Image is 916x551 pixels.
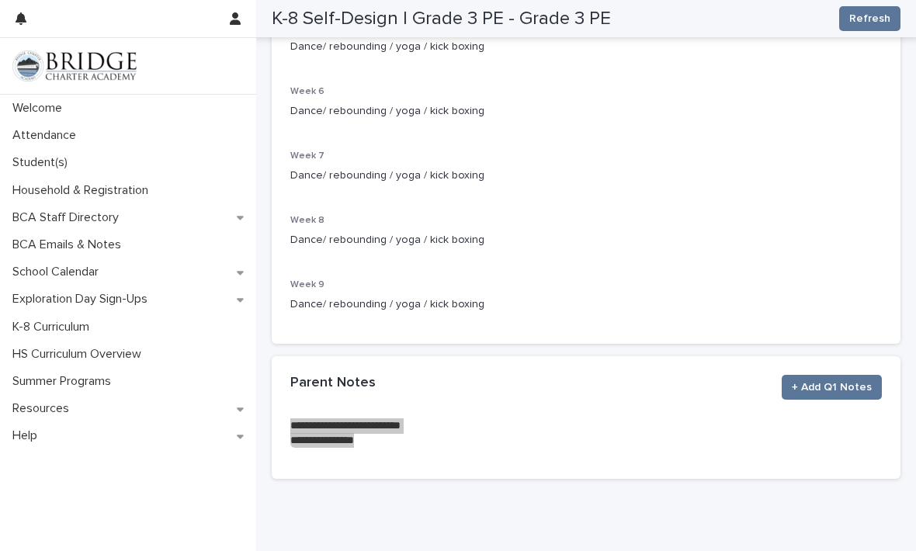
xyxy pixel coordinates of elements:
[6,320,102,334] p: K-8 Curriculum
[792,379,872,395] span: + Add Q1 Notes
[782,375,882,400] button: + Add Q1 Notes
[6,292,160,307] p: Exploration Day Sign-Ups
[290,216,324,225] span: Week 8
[290,375,376,392] h2: Parent Notes
[6,428,50,443] p: Help
[6,374,123,389] p: Summer Programs
[290,39,882,55] p: Dance/ rebounding / yoga / kick boxing
[290,232,882,248] p: Dance/ rebounding / yoga / kick boxing
[290,296,882,313] p: Dance/ rebounding / yoga / kick boxing
[849,11,890,26] span: Refresh
[6,183,161,198] p: Household & Registration
[290,151,324,161] span: Week 7
[290,168,882,184] p: Dance/ rebounding / yoga / kick boxing
[6,210,131,225] p: BCA Staff Directory
[6,347,154,362] p: HS Curriculum Overview
[272,8,611,30] h2: K-8 Self-Design | Grade 3 PE - Grade 3 PE
[290,87,324,96] span: Week 6
[6,265,111,279] p: School Calendar
[6,401,82,416] p: Resources
[290,280,324,289] span: Week 9
[6,128,88,143] p: Attendance
[290,103,882,120] p: Dance/ rebounding / yoga / kick boxing
[12,50,137,81] img: V1C1m3IdTEidaUdm9Hs0
[839,6,900,31] button: Refresh
[6,237,134,252] p: BCA Emails & Notes
[6,101,75,116] p: Welcome
[6,155,80,170] p: Student(s)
